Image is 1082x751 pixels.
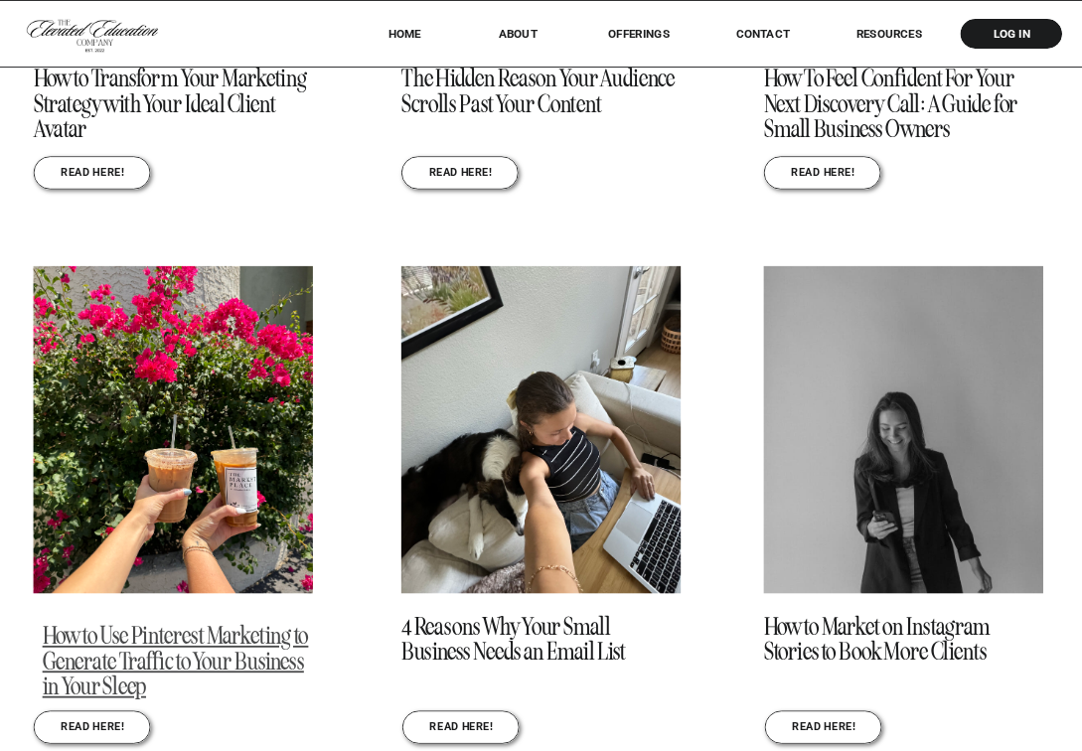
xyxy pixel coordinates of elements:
a: HOME [365,27,445,41]
a: log in [977,27,1047,41]
a: REad here! [428,167,492,181]
a: About [486,27,549,41]
a: How to Transform Your Marketing Strategy with Your Ideal Client Avatar [34,63,307,144]
a: REad here! [429,721,493,735]
a: REad here! [792,721,855,735]
a: How To Feel Confident For Your Next Discovery Call: A Guide for Small Business Owners [764,63,1018,144]
a: REad here! [61,167,124,181]
a: offerings [582,27,695,41]
a: REad here! [61,721,124,735]
img: How to market on Instagram stories [764,266,1043,593]
a: How to Use Pinterest Marketing to Generate Traffic to Your Business in Your Sleep [34,266,313,593]
a: Contact [723,27,803,41]
a: 4 Reasons Why Your Small Business Needs an Email List [401,266,681,593]
a: 4 Reasons Why Your Small Business Needs an Email List [401,611,626,667]
a: RESOURCES [832,27,947,41]
a: How to Use Pinterest Marketing to Generate Traffic to Your Business in Your Sleep [43,620,309,701]
a: How to Market on Instagram Stories to Book More Clients [764,611,991,667]
a: The Hidden Reason Your Audience Scrolls Past Your Content [401,63,675,118]
a: REad here! [791,167,854,181]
